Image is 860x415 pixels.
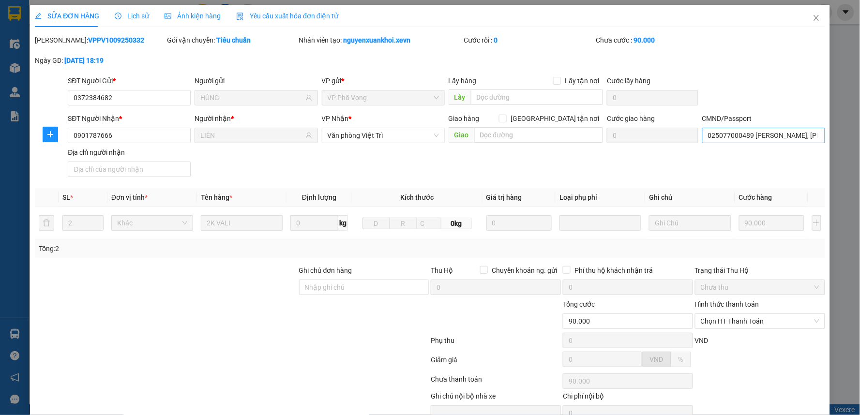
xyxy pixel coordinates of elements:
[328,128,439,143] span: Văn phòng Việt Trì
[165,12,221,20] span: Ảnh kiện hàng
[39,243,332,254] div: Tổng: 2
[449,89,471,105] span: Lấy
[12,70,123,86] b: GỬI : VP Phố Vọng
[486,215,552,231] input: 0
[441,218,472,229] span: 0kg
[695,300,759,308] label: Hình thức thanh toán
[322,115,349,122] span: VP Nhận
[344,36,411,44] b: nguyenxuankhoi.xevn
[803,5,830,32] button: Close
[328,90,439,105] span: VP Phố Vọng
[486,193,522,201] span: Giá trị hàng
[739,215,805,231] input: 0
[474,127,604,143] input: Dọc đường
[165,13,171,19] span: picture
[111,193,148,201] span: Đơn vị tính
[556,188,645,207] th: Loại phụ phí
[322,75,445,86] div: VP gửi
[35,55,165,66] div: Ngày GD:
[471,89,604,105] input: Dọc đường
[494,36,498,44] b: 0
[91,36,405,48] li: Hotline: 19001155
[68,113,191,124] div: SĐT Người Nhận
[200,130,303,141] input: Tên người nhận
[431,267,453,274] span: Thu Hộ
[430,355,562,371] div: Giảm giá
[302,193,336,201] span: Định lượng
[607,77,650,85] label: Cước lấy hàng
[390,218,417,229] input: R
[679,356,683,363] span: %
[695,337,709,344] span: VND
[115,12,149,20] span: Lịch sử
[362,218,390,229] input: D
[299,280,429,295] input: Ghi chú đơn hàng
[35,35,165,45] div: [PERSON_NAME]:
[62,193,70,201] span: SL
[236,13,244,20] img: icon
[117,216,187,230] span: Khác
[216,36,251,44] b: Tiêu chuẩn
[449,115,480,122] span: Giao hàng
[338,215,348,231] span: kg
[39,215,54,231] button: delete
[305,94,312,101] span: user
[299,267,352,274] label: Ghi chú đơn hàng
[417,218,441,229] input: C
[195,113,317,124] div: Người nhận
[702,113,825,124] div: CMND/Passport
[649,215,731,231] input: Ghi Chú
[430,335,562,352] div: Phụ thu
[634,36,655,44] b: 90.000
[645,188,735,207] th: Ghi chú
[400,193,434,201] span: Kích thước
[507,113,603,124] span: [GEOGRAPHIC_DATA] tận nơi
[200,92,303,103] input: Tên người gửi
[68,75,191,86] div: SĐT Người Gửi
[91,24,405,36] li: Số 10 ngõ 15 Ngọc Hồi, Q.[PERSON_NAME], [GEOGRAPHIC_DATA]
[596,35,726,45] div: Chưa cước :
[607,90,698,105] input: Cước lấy hàng
[35,12,99,20] span: SỬA ĐƠN HÀNG
[201,215,283,231] input: VD: Bàn, Ghế
[299,35,462,45] div: Nhân viên tạo:
[812,215,821,231] button: plus
[64,57,104,64] b: [DATE] 18:19
[739,193,772,201] span: Cước hàng
[195,75,317,86] div: Người gửi
[650,356,664,363] span: VND
[701,280,819,295] span: Chưa thu
[43,127,58,142] button: plus
[695,265,825,276] div: Trạng thái Thu Hộ
[607,115,655,122] label: Cước giao hàng
[68,147,191,158] div: Địa chỉ người nhận
[563,300,595,308] span: Tổng cước
[115,13,121,19] span: clock-circle
[431,391,561,405] div: Ghi chú nội bộ nhà xe
[701,314,819,328] span: Chọn HT Thanh Toán
[236,12,338,20] span: Yêu cầu xuất hóa đơn điện tử
[449,77,477,85] span: Lấy hàng
[607,128,698,143] input: Cước giao hàng
[571,265,657,276] span: Phí thu hộ khách nhận trả
[167,35,297,45] div: Gói vận chuyển:
[35,13,42,19] span: edit
[813,14,820,22] span: close
[201,193,232,201] span: Tên hàng
[430,374,562,391] div: Chưa thanh toán
[12,12,60,60] img: logo.jpg
[88,36,144,44] b: VPPV1009250332
[305,132,312,139] span: user
[68,162,191,177] input: Địa chỉ của người nhận
[561,75,603,86] span: Lấy tận nơi
[449,127,474,143] span: Giao
[43,131,58,138] span: plus
[464,35,594,45] div: Cước rồi :
[488,265,561,276] span: Chuyển khoản ng. gửi
[563,391,693,405] div: Chi phí nội bộ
